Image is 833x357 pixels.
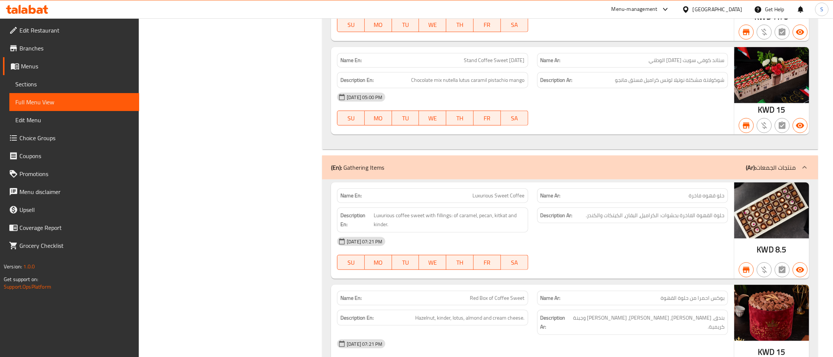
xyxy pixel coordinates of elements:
[540,192,561,200] strong: Name Ar:
[777,102,785,117] span: 15
[446,111,474,126] button: TH
[15,116,133,124] span: Edit Menu
[449,257,471,268] span: TH
[337,255,365,270] button: SU
[734,182,809,238] img: mmw_638816932233663257
[615,76,725,85] span: شوكولاتة مشكلة نوتيلا لوتس كراميل فستق مانجو
[3,57,139,75] a: Menus
[661,294,725,302] span: بوكس احمرا من حلوة القهوة
[3,219,139,237] a: Coverage Report
[340,313,374,323] strong: Description En:
[3,129,139,147] a: Choice Groups
[340,211,372,229] strong: Description En:
[19,223,133,232] span: Coverage Report
[416,313,525,323] span: Hazelnut, kinder, lotus, almond and cream cheese.
[395,257,416,268] span: TU
[757,242,774,257] span: KWD
[504,113,525,124] span: SA
[337,17,365,32] button: SU
[344,341,385,348] span: [DATE] 07:21 PM
[19,44,133,53] span: Branches
[411,76,525,85] span: Chocolate mix nutella lutus caramil pistachio mango
[422,113,443,124] span: WE
[501,111,528,126] button: SA
[374,211,525,229] span: Luxurious coffee sweet with fillings: of caramel, pecan, kitkat and kinder.
[473,192,525,200] span: Luxurious Sweet Coffee
[757,118,772,133] button: Purchased item
[746,163,796,172] p: منتجات الجمعات
[419,111,446,126] button: WE
[4,282,51,292] a: Support.OpsPlatform
[395,113,416,124] span: TU
[446,17,474,32] button: TH
[3,183,139,201] a: Menu disclaimer
[540,211,573,220] strong: Description Ar:
[746,162,756,173] b: (Ar):
[571,313,724,332] span: بندق، كيندر، لوتس، لوز وجبنة كريمية.
[419,17,446,32] button: WE
[540,56,561,64] strong: Name Ar:
[340,76,374,85] strong: Description En:
[419,255,446,270] button: WE
[689,192,725,200] span: حلو قهوه فاخرة
[540,76,573,85] strong: Description Ar:
[4,274,38,284] span: Get support on:
[392,111,419,126] button: TU
[9,111,139,129] a: Edit Menu
[15,80,133,89] span: Sections
[3,147,139,165] a: Coupons
[775,25,790,40] button: Not has choices
[693,5,742,13] div: [GEOGRAPHIC_DATA]
[9,75,139,93] a: Sections
[3,237,139,255] a: Grocery Checklist
[739,118,754,133] button: Branch specific item
[446,255,474,270] button: TH
[19,187,133,196] span: Menu disclaimer
[322,156,818,179] div: (En): Gathering Items(Ar):منتجات الجمعات
[19,169,133,178] span: Promotions
[368,113,389,124] span: MO
[3,21,139,39] a: Edit Restaurant
[365,17,392,32] button: MO
[501,17,528,32] button: SA
[9,93,139,111] a: Full Menu View
[470,294,525,302] span: Red Box of Coffee Sweet
[340,113,362,124] span: SU
[19,241,133,250] span: Grocery Checklist
[734,47,809,103] img: mmw_638758404165167902
[449,113,471,124] span: TH
[340,257,362,268] span: SU
[477,113,498,124] span: FR
[392,255,419,270] button: TU
[757,25,772,40] button: Purchased item
[368,19,389,30] span: MO
[793,25,808,40] button: Available
[504,19,525,30] span: SA
[344,238,385,245] span: [DATE] 07:21 PM
[758,102,775,117] span: KWD
[464,56,525,64] span: Stand Coffee Sweet [DATE]
[3,201,139,219] a: Upsell
[340,19,362,30] span: SU
[3,165,139,183] a: Promotions
[739,262,754,277] button: Branch specific item
[734,285,809,341] img: mmw_638337786335761735
[793,118,808,133] button: Available
[23,262,35,271] span: 1.0.0
[757,262,772,277] button: Purchased item
[540,313,570,332] strong: Description Ar:
[15,98,133,107] span: Full Menu View
[340,56,362,64] strong: Name En:
[540,294,561,302] strong: Name Ar:
[422,19,443,30] span: WE
[775,262,790,277] button: Not has choices
[365,111,392,126] button: MO
[3,39,139,57] a: Branches
[365,255,392,270] button: MO
[19,151,133,160] span: Coupons
[340,294,362,302] strong: Name En:
[820,5,823,13] span: S
[331,163,384,172] p: Gathering Items
[21,62,133,71] span: Menus
[331,162,342,173] b: (En):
